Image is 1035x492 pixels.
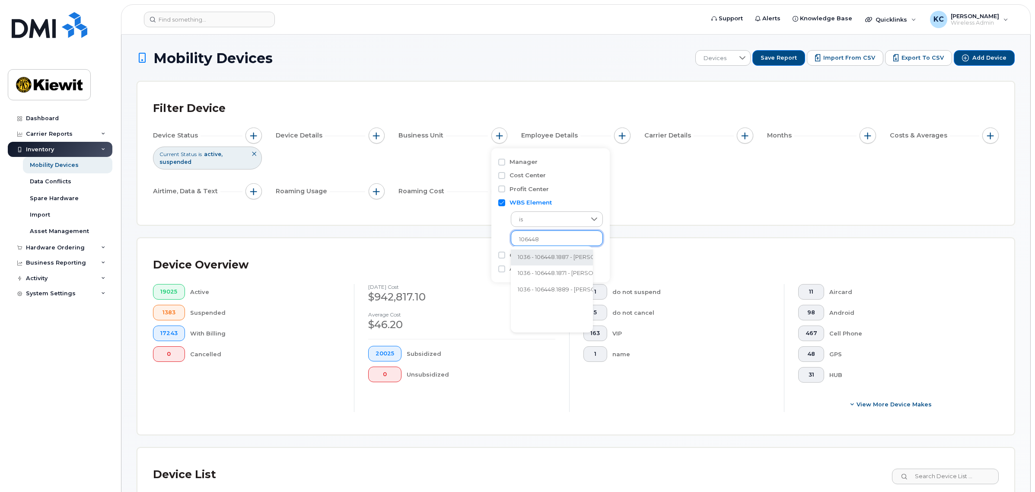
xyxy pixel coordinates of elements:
span: 1 [590,351,600,358]
span: 19025 [160,288,178,295]
span: active [204,151,223,157]
div: Suspended [190,305,341,320]
span: 17243 [160,330,178,337]
button: View More Device Makes [798,396,985,412]
span: View More Device Makes [857,400,932,409]
label: Cost Center [510,171,546,179]
span: Roaming Usage [276,187,330,196]
h4: Average cost [368,312,555,317]
span: Device Details [276,131,325,140]
div: Device List [153,463,216,486]
div: Cancelled [190,346,341,362]
input: Please enter 3 or more characters [519,236,595,243]
span: 467 [806,330,817,337]
div: Android [829,305,985,320]
button: 0 [153,346,185,362]
div: $46.20 [368,317,555,332]
span: Airtime, Data & Text [153,187,220,196]
span: Import from CSV [823,54,875,62]
button: Import from CSV [807,50,883,66]
span: Mobility Devices [153,51,273,66]
div: Filter Device [153,97,226,120]
div: Aircard [829,284,985,300]
button: 48 [798,346,825,362]
button: 1383 [153,305,185,320]
span: 1383 [160,309,178,316]
label: Manager [510,158,538,166]
span: is [511,212,586,227]
button: 98 [798,305,825,320]
span: Business Unit [398,131,446,140]
span: Device Status [153,131,201,140]
span: 48 [806,351,817,358]
span: 0 [160,351,178,358]
span: is [198,150,202,158]
div: Subsidized [407,346,555,361]
span: suspended [159,159,191,165]
div: Active [190,284,341,300]
span: Export to CSV [901,54,944,62]
button: 17243 [153,326,185,341]
button: Export to CSV [885,50,952,66]
span: Carrier Details [644,131,694,140]
span: 1 [590,288,600,295]
span: Months [767,131,794,140]
label: Additional Status [510,265,563,273]
button: 467 [798,326,825,341]
button: 163 [583,326,608,341]
li: 1036 - 106448.1871 - Kiewit Infrastr West Co [511,265,674,281]
span: 31 [806,371,817,378]
div: HUB [829,367,985,383]
div: VIP [612,326,770,341]
span: Employee Details [521,131,580,140]
button: 1 [583,346,608,362]
button: 0 [368,367,401,382]
input: Search Device List ... [892,469,999,484]
div: Device Overview [153,254,248,276]
button: Save Report [752,50,805,66]
li: 1036 - 106448.1887 - Kiewit Infrastr West Co [511,249,674,265]
div: do not cancel [612,305,770,320]
label: Profit Center [510,185,549,193]
button: 31 [798,367,825,383]
h4: [DATE] cost [368,284,555,290]
span: Save Report [761,54,797,62]
div: With Billing [190,326,341,341]
span: Costs & Averages [890,131,950,140]
span: 0 [376,371,394,378]
iframe: Messenger Launcher [997,454,1029,486]
label: Company Code [510,251,557,259]
span: Roaming Cost [398,187,447,196]
button: 20025 [368,346,401,361]
label: WBS Element [510,198,552,207]
button: 19025 [153,284,185,300]
span: 20025 [376,350,394,357]
li: 1036 - 106448.1889 - Kiewit Infrastr West Co [511,281,674,297]
span: Devices [696,51,734,66]
div: $942,817.10 [368,290,555,304]
button: 5 [583,305,608,320]
div: name [612,346,770,362]
button: 1 [583,284,608,300]
button: Add Device [954,50,1015,66]
span: 98 [806,309,817,316]
button: 11 [798,284,825,300]
span: 11 [806,288,817,295]
div: do not suspend [612,284,770,300]
span: Current Status [159,150,197,158]
span: Add Device [972,54,1006,62]
div: Cell Phone [829,326,985,341]
span: 163 [590,330,600,337]
div: GPS [829,346,985,362]
span: 5 [590,309,600,316]
ul: Option List [511,246,674,332]
div: Unsubsidized [407,367,555,382]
